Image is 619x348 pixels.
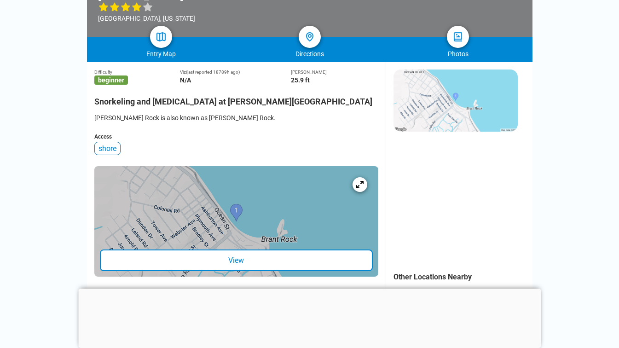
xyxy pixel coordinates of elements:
[180,70,291,75] div: Viz (last reported 18789h ago)
[393,70,518,132] img: staticmap
[291,70,378,75] div: [PERSON_NAME]
[94,166,378,277] a: entry mapView
[94,70,180,75] div: Difficulty
[156,31,167,42] img: map
[94,288,141,302] div: Nearby Shops
[384,50,532,58] div: Photos
[94,142,121,155] div: shore
[180,76,291,84] div: N/A
[87,50,236,58] div: Entry Map
[94,133,378,140] div: Access
[447,26,469,48] a: photos
[94,75,128,85] span: beginner
[291,76,378,84] div: 25.9 ft
[393,141,517,256] iframe: Advertisement
[98,15,225,22] div: [GEOGRAPHIC_DATA], [US_STATE]
[100,249,373,271] div: View
[304,31,315,42] img: directions
[78,289,541,346] iframe: Advertisement
[94,113,378,122] div: [PERSON_NAME] Rock is also known as [PERSON_NAME] Rock.
[94,91,378,106] h2: Snorkeling and [MEDICAL_DATA] at [PERSON_NAME][GEOGRAPHIC_DATA]
[148,288,187,302] div: Tide Report
[150,26,172,48] a: map
[393,273,532,281] div: Other Locations Nearby
[235,50,384,58] div: Directions
[452,31,463,42] img: photos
